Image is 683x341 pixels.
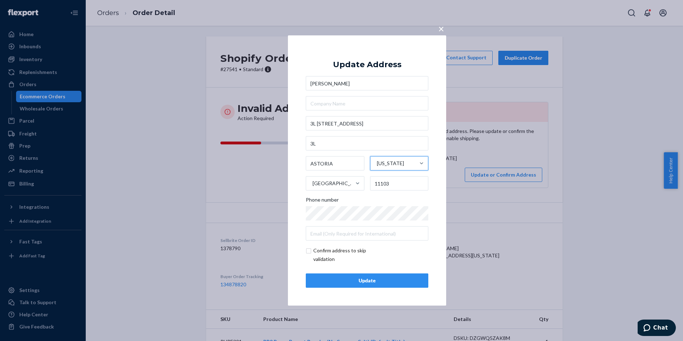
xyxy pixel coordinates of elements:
[370,176,429,191] input: ZIP Code
[638,320,676,337] iframe: Opens a widget where you can chat to one of our agents
[377,160,404,167] div: [US_STATE]
[306,196,339,206] span: Phone number
[333,60,402,69] div: Update Address
[306,116,428,130] input: Street Address
[306,136,428,150] input: Street Address 2 (Optional)
[306,156,364,170] input: City
[306,273,428,288] button: Update
[306,76,428,90] input: First & Last Name
[312,176,313,191] input: [GEOGRAPHIC_DATA]
[306,226,428,241] input: Email (Only Required for International)
[438,23,444,35] span: ×
[306,96,428,110] input: Company Name
[313,180,355,187] div: [GEOGRAPHIC_DATA]
[312,277,422,284] div: Update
